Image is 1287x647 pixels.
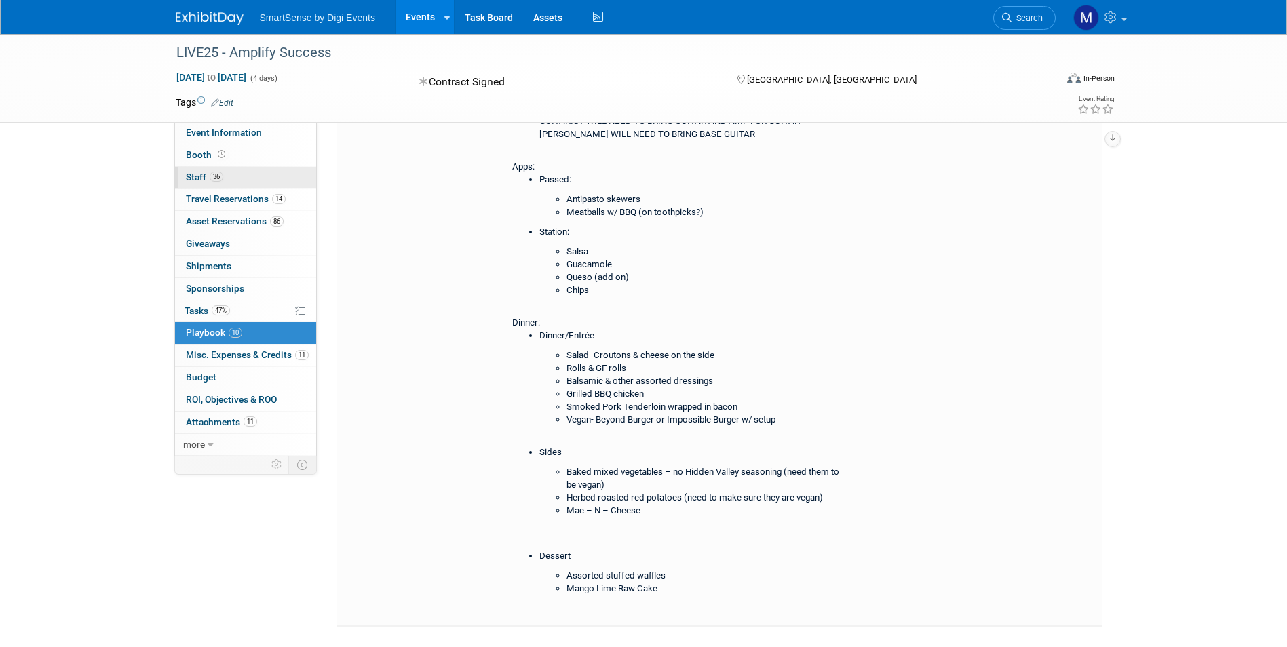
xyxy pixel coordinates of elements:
img: McKinzie Kistler [1073,5,1099,31]
div: In-Person [1083,73,1115,83]
span: 36 [210,172,223,182]
a: Sponsorships [175,278,316,300]
span: Giveaways [186,238,230,249]
td: Toggle Event Tabs [288,456,316,473]
li: Dessert [539,550,843,563]
div: LIVE25 - Amplify Success [172,41,1035,65]
a: more [175,434,316,456]
a: Budget [175,367,316,389]
span: (4 days) [249,74,277,83]
li: Meatballs w/ BBQ (on toothpicks?) [566,206,843,219]
span: 10 [229,328,242,338]
li: Chips [566,284,843,297]
li: Assorted stuffed waffles [566,570,843,583]
li: Sides [539,446,843,459]
span: Tasks [185,305,230,316]
span: ROI, Objectives & ROO [186,394,277,405]
span: Shipments [186,260,231,271]
div: Contract Signed [415,71,715,94]
a: Asset Reservations86 [175,211,316,233]
li: Mac – N – Cheese [566,505,843,517]
img: ExhibitDay [176,12,244,25]
li: Grilled BBQ chicken [566,388,843,401]
li: Salad- Croutons & cheese on the side [566,349,843,362]
a: Misc. Expenses & Credits11 [175,345,316,366]
span: [GEOGRAPHIC_DATA], [GEOGRAPHIC_DATA] [747,75,917,85]
span: 11 [295,350,309,360]
li: Guacamole [566,258,843,271]
span: Asset Reservations [186,216,284,227]
li: Balsamic & other assorted dressings [566,375,843,388]
li: Mango Lime Raw Cake [566,583,843,595]
span: 86 [270,216,284,227]
a: Tasks47% [175,300,316,322]
div: Event Format [976,71,1115,91]
span: Search [1012,13,1043,23]
li: Herbed roasted red potatoes (need to make sure they are vegan) [566,492,843,505]
a: Edit [211,98,233,108]
a: Attachments11 [175,412,316,433]
span: [DATE] [DATE] [176,71,247,83]
td: Personalize Event Tab Strip [265,456,289,473]
span: more [183,439,205,450]
li: Smoked Pork Tenderloin wrapped in bacon [566,401,843,414]
span: to [205,72,218,83]
span: Travel Reservations [186,193,286,204]
a: ROI, Objectives & ROO [175,389,316,411]
li: Station: [539,226,843,239]
span: Attachments [186,416,257,427]
a: Event Information [175,122,316,144]
img: Format-Inperson.png [1067,73,1081,83]
div: Event Rating [1077,96,1114,102]
li: Antipasto skewers [566,193,843,206]
span: Booth not reserved yet [215,149,228,159]
span: Booth [186,149,228,160]
a: Booth [175,144,316,166]
span: 14 [272,194,286,204]
span: Playbook [186,327,242,338]
span: 11 [244,416,257,427]
li: Queso (add on) [566,271,843,284]
a: Shipments [175,256,316,277]
li: Dinner/Entrée [539,330,843,342]
span: SmartSense by Digi Events [260,12,375,23]
li: Passed: [539,174,843,187]
td: Tags [176,96,233,109]
a: Staff36 [175,167,316,189]
span: Event Information [186,127,262,138]
span: Staff [186,172,223,182]
a: Travel Reservations14 [175,189,316,210]
span: 47% [212,305,230,315]
li: Salsa [566,246,843,258]
a: Giveaways [175,233,316,255]
span: Budget [186,372,216,383]
li: Baked mixed vegetables – no Hidden Valley seasoning (need them to be vegan) [566,466,843,492]
span: Sponsorships [186,283,244,294]
a: Search [993,6,1056,30]
a: Playbook10 [175,322,316,344]
li: Vegan- Beyond Burger or Impossible Burger w/ setup [566,414,843,427]
span: Misc. Expenses & Credits [186,349,309,360]
li: Rolls & GF rolls [566,362,843,375]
